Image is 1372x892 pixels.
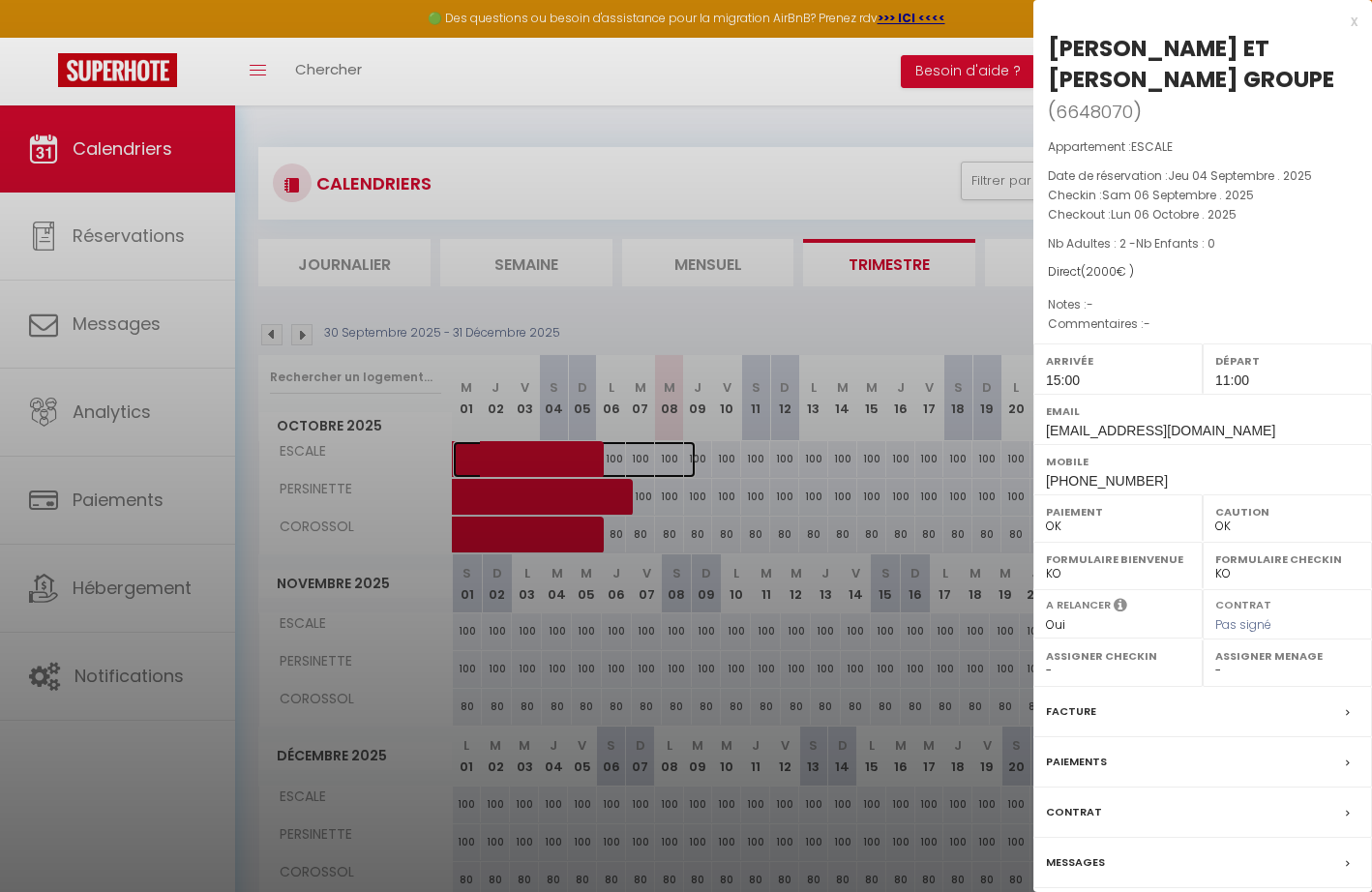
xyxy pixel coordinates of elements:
label: Formulaire Bienvenue [1046,550,1190,569]
div: [PERSON_NAME] ET [PERSON_NAME] GROUPE [1048,33,1357,95]
p: Commentaires : [1048,314,1357,334]
span: [EMAIL_ADDRESS][DOMAIN_NAME] [1046,423,1275,438]
span: 2000 [1086,263,1117,280]
span: Jeu 04 Septembre . 2025 [1168,167,1312,184]
span: Sam 06 Septembre . 2025 [1102,187,1254,203]
span: ( ) [1048,98,1142,125]
span: Pas signé [1215,616,1271,633]
span: Lun 06 Octobre . 2025 [1111,206,1237,223]
i: Sélectionner OUI si vous souhaiter envoyer les séquences de messages post-checkout [1114,597,1127,618]
span: 11:00 [1215,372,1249,388]
label: Assigner Menage [1215,646,1359,666]
p: Appartement : [1048,137,1357,157]
span: 15:00 [1046,372,1080,388]
p: Date de réservation : [1048,166,1357,186]
span: ( € ) [1081,263,1134,280]
div: Direct [1048,263,1357,282]
span: Nb Adultes : 2 - [1048,235,1215,252]
label: Mobile [1046,452,1359,471]
label: Facture [1046,701,1096,722]
label: Formulaire Checkin [1215,550,1359,569]
label: Contrat [1215,597,1271,610]
p: Notes : [1048,295,1357,314]
label: Email [1046,401,1359,421]
label: Caution [1215,502,1359,521]
p: Checkout : [1048,205,1357,224]
span: [PHONE_NUMBER] [1046,473,1168,489]
label: Paiements [1046,752,1107,772]
label: Assigner Checkin [1046,646,1190,666]
div: x [1033,10,1357,33]
label: Messages [1046,852,1105,873]
p: Checkin : [1048,186,1357,205]
label: Arrivée [1046,351,1190,371]
span: 6648070 [1056,100,1133,124]
span: - [1144,315,1150,332]
label: A relancer [1046,597,1111,613]
span: - [1087,296,1093,312]
label: Paiement [1046,502,1190,521]
label: Contrat [1046,802,1102,822]
span: ESCALE [1131,138,1173,155]
label: Départ [1215,351,1359,371]
span: Nb Enfants : 0 [1136,235,1215,252]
